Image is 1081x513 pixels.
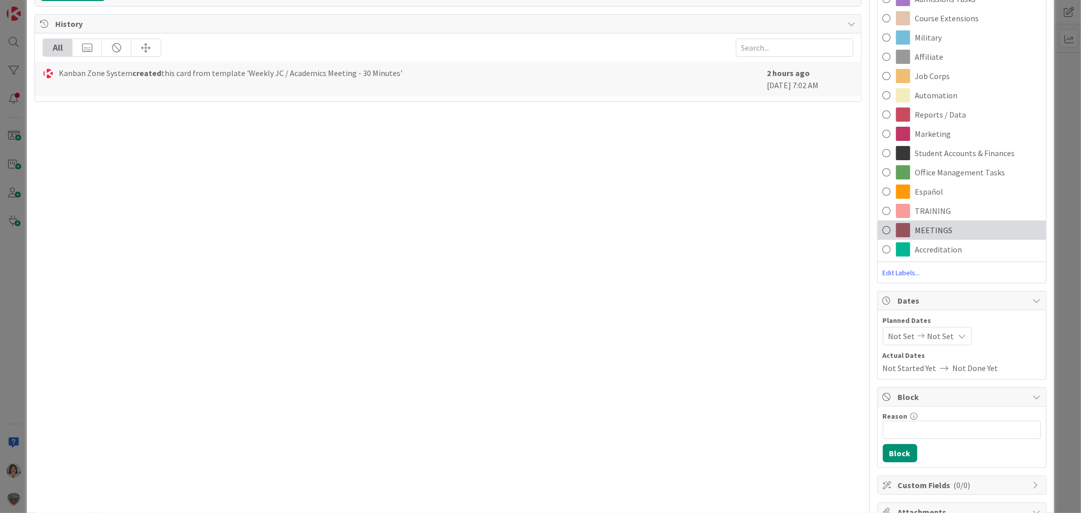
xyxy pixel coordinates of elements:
[767,67,853,91] div: [DATE] 7:02 AM
[915,186,944,198] span: Español
[43,68,54,79] img: KS
[915,205,951,217] span: TRAINING
[883,315,1041,326] span: Planned Dates
[878,268,1046,278] span: Edit Labels...
[915,31,942,44] span: Military
[954,480,971,490] span: ( 0/0 )
[55,18,842,30] span: History
[898,295,1028,307] span: Dates
[59,67,402,79] span: Kanban Zone System this card from template 'Weekly JC / Academics Meeting - 30 Minutes'
[915,128,951,140] span: Marketing
[132,68,161,78] b: created
[915,12,979,24] span: Course Extensions
[915,108,966,121] span: Reports / Data
[883,362,937,374] span: Not Started Yet
[915,89,958,101] span: Automation
[915,70,950,82] span: Job Corps
[898,479,1028,491] span: Custom Fields
[43,39,72,56] div: All
[915,224,953,236] span: MEETINGS
[927,330,954,342] span: Not Set
[883,350,1041,361] span: Actual Dates
[915,243,962,255] span: Accreditation
[767,68,810,78] b: 2 hours ago
[883,444,917,462] button: Block
[898,391,1028,403] span: Block
[953,362,998,374] span: Not Done Yet
[736,39,853,57] input: Search...
[883,412,908,421] label: Reason
[915,147,1015,159] span: Student Accounts & Finances
[915,166,1005,178] span: Office Management Tasks
[915,51,944,63] span: Affiliate
[888,330,915,342] span: Not Set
